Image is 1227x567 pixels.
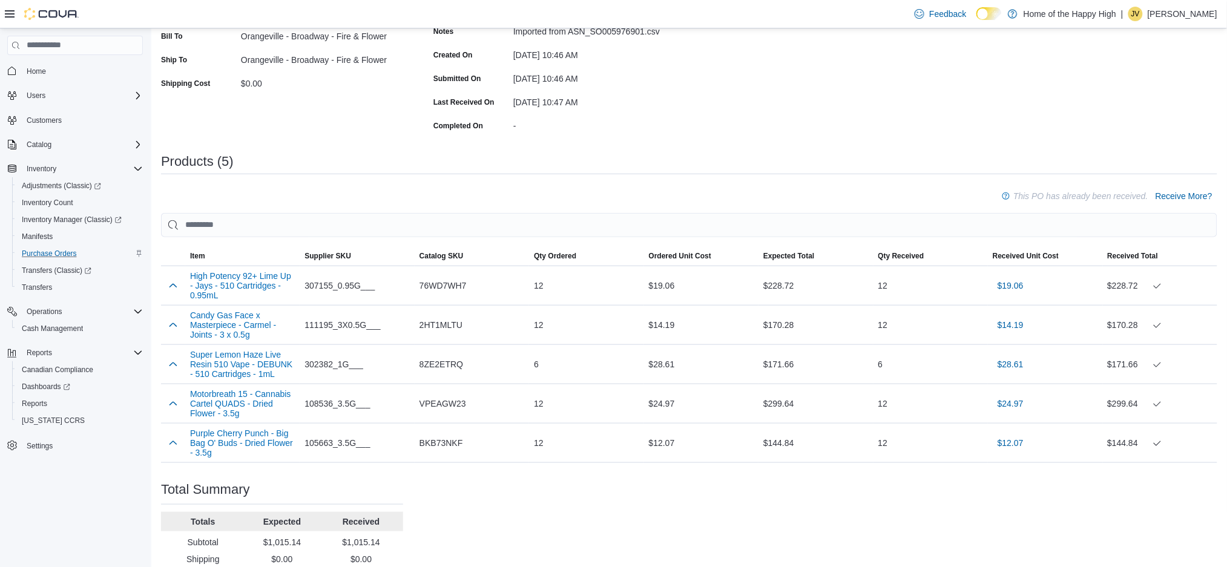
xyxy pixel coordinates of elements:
[12,320,148,337] button: Cash Management
[12,361,148,378] button: Canadian Compliance
[2,111,148,129] button: Customers
[419,357,463,372] span: 8ZE2ETRQ
[993,313,1028,337] button: $14.19
[22,198,73,208] span: Inventory Count
[878,251,924,261] span: Qty Received
[763,251,814,261] span: Expected Total
[24,8,79,20] img: Cova
[17,413,143,428] span: Washington CCRS
[415,246,529,266] button: Catalog SKU
[22,232,53,241] span: Manifests
[2,136,148,153] button: Catalog
[22,88,50,103] button: Users
[873,274,988,298] div: 12
[1024,7,1116,21] p: Home of the Happy High
[166,553,240,565] p: Shipping
[1103,246,1218,266] button: Received Total
[12,395,148,412] button: Reports
[161,55,187,65] label: Ship To
[1108,318,1213,332] div: $170.28
[2,344,148,361] button: Reports
[304,251,351,261] span: Supplier SKU
[27,164,56,174] span: Inventory
[241,27,403,41] div: Orangeville - Broadway - Fire & Flower
[17,263,143,278] span: Transfers (Classic)
[758,431,873,455] div: $144.84
[993,352,1028,376] button: $28.61
[2,160,148,177] button: Inventory
[644,352,758,376] div: $28.61
[649,251,711,261] span: Ordered Unit Cost
[998,398,1024,410] span: $24.97
[12,378,148,395] a: Dashboards
[22,382,70,392] span: Dashboards
[324,516,398,528] p: Received
[1108,278,1213,293] div: $228.72
[758,352,873,376] div: $171.66
[22,346,143,360] span: Reports
[910,2,971,26] a: Feedback
[644,392,758,416] div: $24.97
[22,113,67,128] a: Customers
[22,438,143,453] span: Settings
[976,7,1002,20] input: Dark Mode
[998,437,1024,449] span: $12.07
[27,441,53,451] span: Settings
[17,396,143,411] span: Reports
[17,280,57,295] a: Transfers
[22,304,143,319] span: Operations
[644,274,758,298] div: $19.06
[22,283,52,292] span: Transfers
[185,246,300,266] button: Item
[534,251,576,261] span: Qty Ordered
[17,379,75,394] a: Dashboards
[17,212,127,227] a: Inventory Manager (Classic)
[27,67,46,76] span: Home
[1108,396,1213,411] div: $299.64
[22,64,51,79] a: Home
[324,553,398,565] p: $0.00
[17,413,90,428] a: [US_STATE] CCRS
[17,280,143,295] span: Transfers
[304,436,370,450] span: 105663_3.5G___
[12,211,148,228] a: Inventory Manager (Classic)
[22,113,143,128] span: Customers
[529,246,643,266] button: Qty Ordered
[929,8,966,20] span: Feedback
[12,412,148,429] button: [US_STATE] CCRS
[27,116,62,125] span: Customers
[27,140,51,149] span: Catalog
[993,251,1059,261] span: Received Unit Cost
[27,91,45,100] span: Users
[17,179,106,193] a: Adjustments (Classic)
[27,348,52,358] span: Reports
[1128,7,1143,21] div: Jennifer Verney
[300,246,414,266] button: Supplier SKU
[529,313,643,337] div: 12
[17,246,82,261] a: Purchase Orders
[12,279,148,296] button: Transfers
[529,352,643,376] div: 6
[873,352,988,376] div: 6
[17,396,52,411] a: Reports
[245,553,320,565] p: $0.00
[12,262,148,279] a: Transfers (Classic)
[513,45,676,60] div: [DATE] 10:46 AM
[529,392,643,416] div: 12
[7,57,143,486] nav: Complex example
[190,428,295,457] button: Purple Cherry Punch - Big Bag O' Buds - Dried Flower - 3.5g
[190,350,295,379] button: Super Lemon Haze Live Resin 510 Vape - DEBUNK - 510 Cartridges - 1mL
[166,536,240,548] p: Subtotal
[17,212,143,227] span: Inventory Manager (Classic)
[758,274,873,298] div: $228.72
[1156,190,1212,202] span: Receive More?
[22,181,101,191] span: Adjustments (Classic)
[1131,7,1140,21] span: JV
[22,215,122,225] span: Inventory Manager (Classic)
[245,536,320,548] p: $1,015.14
[17,362,98,377] a: Canadian Compliance
[22,439,58,453] a: Settings
[993,392,1028,416] button: $24.97
[433,121,483,131] label: Completed On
